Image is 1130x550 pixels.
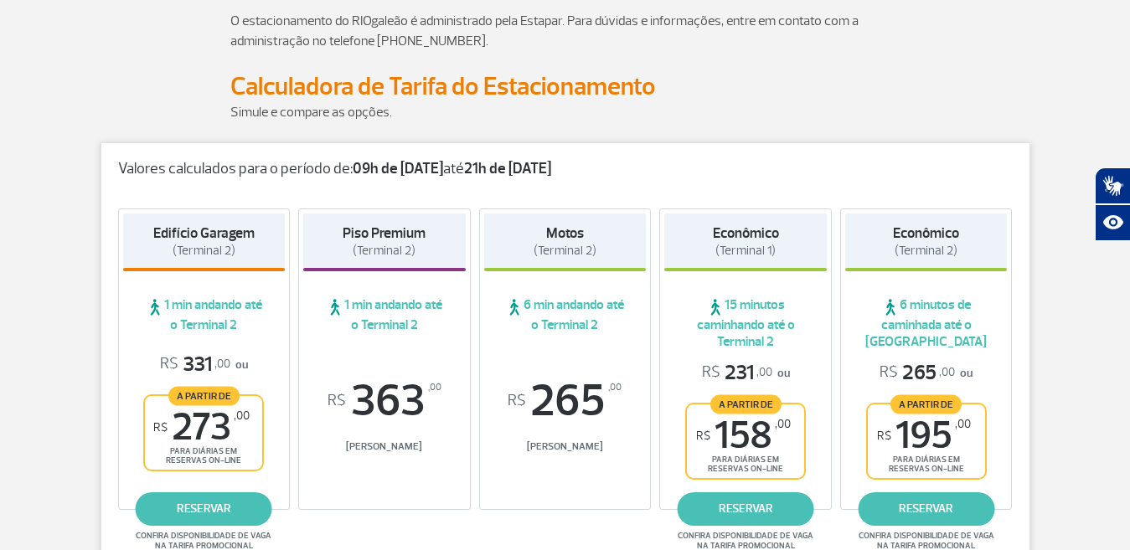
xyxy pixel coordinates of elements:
[230,11,900,51] p: O estacionamento do RIOgaleão é administrado pela Estapar. Para dúvidas e informações, entre em c...
[1095,204,1130,241] button: Abrir recursos assistivos.
[877,429,891,443] sup: R$
[123,296,286,333] span: 1 min andando até o Terminal 2
[710,394,782,414] span: A partir de
[608,378,622,397] sup: ,00
[546,224,584,242] strong: Motos
[303,440,466,453] span: [PERSON_NAME]
[696,417,791,455] span: 158
[880,360,973,386] p: ou
[153,420,168,434] sup: R$
[890,394,962,414] span: A partir de
[484,440,647,453] span: [PERSON_NAME]
[230,71,900,102] h2: Calculadora de Tarifa do Estacionamento
[1095,167,1130,241] div: Plugin de acessibilidade da Hand Talk.
[701,455,790,474] span: para diárias em reservas on-line
[678,492,814,526] a: reservar
[153,409,250,446] span: 273
[508,392,526,410] sup: R$
[484,296,647,333] span: 6 min andando até o Terminal 2
[118,160,1013,178] p: Valores calculados para o período de: até
[895,243,957,259] span: (Terminal 2)
[664,296,827,350] span: 15 minutos caminhando até o Terminal 2
[880,360,955,386] span: 265
[136,492,272,526] a: reservar
[955,417,971,431] sup: ,00
[173,243,235,259] span: (Terminal 2)
[702,360,790,386] p: ou
[534,243,596,259] span: (Terminal 2)
[696,429,710,443] sup: R$
[353,243,415,259] span: (Terminal 2)
[877,417,971,455] span: 195
[713,224,779,242] strong: Econômico
[234,409,250,423] sup: ,00
[303,378,466,424] span: 363
[882,455,971,474] span: para diárias em reservas on-line
[343,224,426,242] strong: Piso Premium
[702,360,772,386] span: 231
[230,102,900,122] p: Simule e compare as opções.
[153,224,255,242] strong: Edifício Garagem
[303,296,466,333] span: 1 min andando até o Terminal 2
[1095,167,1130,204] button: Abrir tradutor de língua de sinais.
[715,243,776,259] span: (Terminal 1)
[353,159,443,178] strong: 09h de [DATE]
[168,386,240,405] span: A partir de
[159,446,248,465] span: para diárias em reservas on-line
[464,159,551,178] strong: 21h de [DATE]
[160,352,248,378] p: ou
[858,492,994,526] a: reservar
[893,224,959,242] strong: Econômico
[328,392,346,410] sup: R$
[428,378,441,397] sup: ,00
[845,296,1008,350] span: 6 minutos de caminhada até o [GEOGRAPHIC_DATA]
[484,378,647,424] span: 265
[160,352,230,378] span: 331
[775,417,791,431] sup: ,00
